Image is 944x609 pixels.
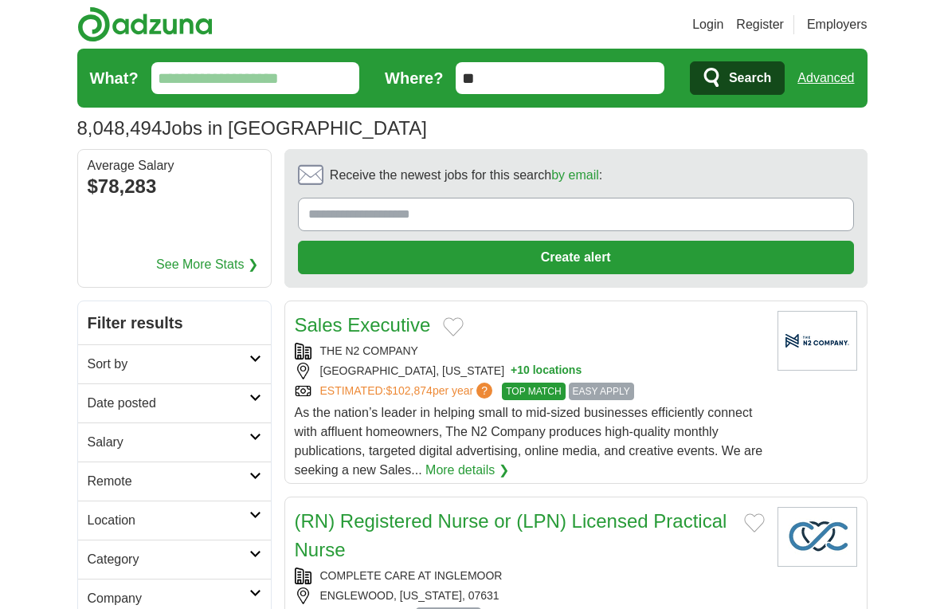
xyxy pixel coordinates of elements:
[88,433,249,452] h2: Salary
[476,383,492,399] span: ?
[690,61,785,95] button: Search
[78,301,271,344] h2: Filter results
[736,15,784,34] a: Register
[295,587,765,604] div: ENGLEWOOD, [US_STATE], 07631
[744,513,765,532] button: Add to favorite jobs
[78,462,271,501] a: Remote
[88,589,249,608] h2: Company
[88,511,249,530] h2: Location
[88,394,249,413] h2: Date posted
[778,311,857,371] img: Company logo
[502,383,565,400] span: TOP MATCH
[320,383,496,400] a: ESTIMATED:$102,874per year?
[692,15,723,34] a: Login
[88,355,249,374] h2: Sort by
[551,168,599,182] a: by email
[569,383,634,400] span: EASY APPLY
[78,383,271,422] a: Date posted
[78,422,271,462] a: Salary
[78,540,271,579] a: Category
[797,62,854,94] a: Advanced
[77,114,163,143] span: 8,048,494
[295,314,431,336] a: Sales Executive
[778,507,857,567] img: Company logo
[295,406,763,477] span: As the nation’s leader in helping small to mid-sized businesses efficiently connect with affluent...
[298,241,854,274] button: Create alert
[511,363,582,379] button: +10 locations
[90,66,139,90] label: What?
[88,172,261,201] div: $78,283
[88,159,261,172] div: Average Salary
[511,363,517,379] span: +
[330,166,602,185] span: Receive the newest jobs for this search :
[295,568,765,584] div: COMPLETE CARE AT INGLEMOOR
[88,550,249,569] h2: Category
[77,6,213,42] img: Adzuna logo
[88,472,249,491] h2: Remote
[77,117,427,139] h1: Jobs in [GEOGRAPHIC_DATA]
[78,344,271,383] a: Sort by
[443,317,464,336] button: Add to favorite jobs
[807,15,868,34] a: Employers
[425,461,509,480] a: More details ❯
[295,510,727,560] a: (RN) Registered Nurse or (LPN) Licensed Practical Nurse
[385,66,443,90] label: Where?
[729,62,771,94] span: Search
[386,384,432,397] span: $102,874
[78,501,271,540] a: Location
[156,255,258,274] a: See More Stats ❯
[295,363,765,379] div: [GEOGRAPHIC_DATA], [US_STATE]
[295,343,765,360] div: THE N2 COMPANY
